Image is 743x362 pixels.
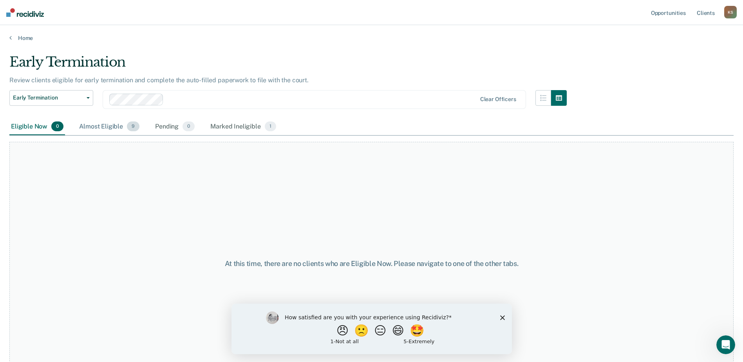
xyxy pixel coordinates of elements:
[6,8,44,17] img: Recidiviz
[9,90,93,106] button: Early Termination
[78,118,141,136] div: Almost Eligible9
[154,118,196,136] div: Pending0
[13,94,83,101] span: Early Termination
[51,121,63,132] span: 0
[209,118,278,136] div: Marked Ineligible1
[265,121,276,132] span: 1
[9,76,309,84] p: Review clients eligible for early termination and complete the auto-filled paperwork to file with...
[716,335,735,354] iframe: Intercom live chat
[9,54,567,76] div: Early Termination
[480,96,516,103] div: Clear officers
[183,121,195,132] span: 0
[191,259,553,268] div: At this time, there are no clients who are Eligible Now. Please navigate to one of the other tabs.
[127,121,139,132] span: 9
[231,304,512,354] iframe: Survey by Kim from Recidiviz
[724,6,737,18] div: K S
[9,118,65,136] div: Eligible Now0
[724,6,737,18] button: KS
[9,34,734,42] a: Home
